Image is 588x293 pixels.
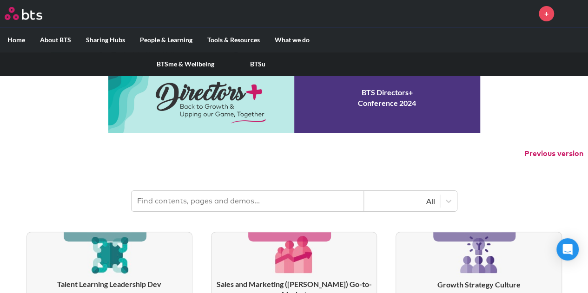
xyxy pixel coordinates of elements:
img: BTS Logo [5,7,42,20]
div: Open Intercom Messenger [556,238,579,260]
button: Previous version [524,149,583,159]
label: About BTS [33,28,79,52]
label: Sharing Hubs [79,28,132,52]
img: [object Object] [456,232,501,277]
a: Profile [561,2,583,25]
img: [object Object] [87,232,132,276]
label: People & Learning [132,28,200,52]
h3: Talent Learning Leadership Dev [27,279,192,289]
a: Go home [5,7,59,20]
h3: Growth Strategy Culture [396,280,561,290]
div: All [369,196,435,206]
label: Tools & Resources [200,28,267,52]
img: [object Object] [272,232,316,276]
a: Conference 2024 [108,63,480,133]
img: Catherine Wilson [561,2,583,25]
a: + [539,6,554,21]
label: What we do [267,28,317,52]
input: Find contents, pages and demos... [132,191,364,211]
